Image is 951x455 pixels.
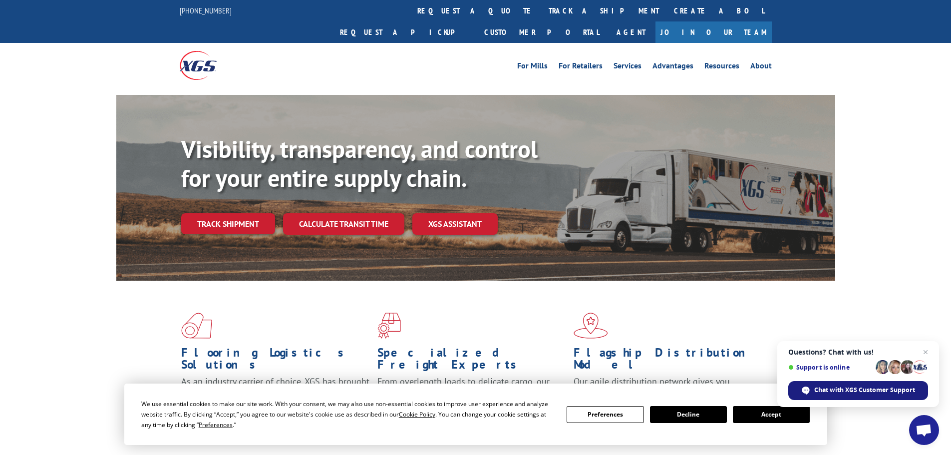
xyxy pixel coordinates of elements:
p: From overlength loads to delicate cargo, our experienced staff knows the best way to move your fr... [377,376,566,420]
h1: Specialized Freight Experts [377,347,566,376]
b: Visibility, transparency, and control for your entire supply chain. [181,133,538,193]
img: xgs-icon-flagship-distribution-model-red [574,313,608,339]
a: Advantages [652,62,693,73]
img: xgs-icon-total-supply-chain-intelligence-red [181,313,212,339]
span: Cookie Policy [399,410,435,419]
span: Questions? Chat with us! [788,348,928,356]
span: Support is online [788,364,872,371]
div: We use essential cookies to make our site work. With your consent, we may also use non-essential ... [141,399,555,430]
div: Open chat [909,415,939,445]
a: Track shipment [181,213,275,234]
a: XGS ASSISTANT [412,213,498,235]
a: Calculate transit time [283,213,404,235]
span: Close chat [920,346,932,358]
button: Accept [733,406,810,423]
span: Preferences [199,421,233,429]
a: Customer Portal [477,21,607,43]
a: Services [614,62,641,73]
img: xgs-icon-focused-on-flooring-red [377,313,401,339]
h1: Flagship Distribution Model [574,347,762,376]
span: Our agile distribution network gives you nationwide inventory management on demand. [574,376,757,399]
a: Resources [704,62,739,73]
span: As an industry carrier of choice, XGS has brought innovation and dedication to flooring logistics... [181,376,369,411]
span: Chat with XGS Customer Support [814,386,915,395]
a: [PHONE_NUMBER] [180,5,232,15]
div: Cookie Consent Prompt [124,384,827,445]
a: Join Our Team [655,21,772,43]
div: Chat with XGS Customer Support [788,381,928,400]
a: For Mills [517,62,548,73]
a: About [750,62,772,73]
button: Decline [650,406,727,423]
a: Request a pickup [332,21,477,43]
h1: Flooring Logistics Solutions [181,347,370,376]
a: For Retailers [559,62,603,73]
button: Preferences [567,406,643,423]
a: Agent [607,21,655,43]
